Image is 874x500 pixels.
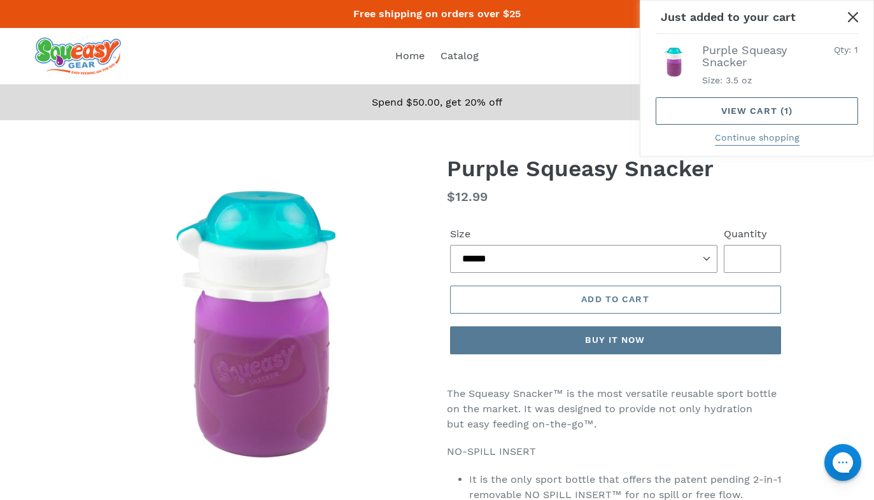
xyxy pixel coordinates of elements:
span: Add to cart [581,294,649,304]
p: NO-SPILL INSERT [447,444,784,459]
span: 1 [854,45,858,55]
li: Size: 3.5 oz [702,74,801,87]
button: Close [839,3,868,31]
h2: Just added to your cart [656,11,858,34]
span: Qty: [834,45,851,55]
p: The Squeasy Snacker™ is the most versatile reusable sport bottle on the market. It was designed t... [447,386,784,432]
ul: Product details [702,71,801,87]
span: Catalog [441,50,479,62]
span: 1 item [784,106,789,116]
img: Purple Squeasy Snacker [656,44,692,80]
h1: Purple Squeasy Snacker [447,155,784,182]
button: Buy it now [450,326,781,354]
div: Purple Squeasy Snacker [702,44,801,68]
button: Continue shopping [715,131,800,146]
label: Quantity [724,226,781,242]
img: squeasy gear snacker portable food pouch [35,38,121,74]
a: View cart (1 item) [656,97,858,125]
a: Home [389,46,431,66]
span: Home [395,50,425,62]
span: $12.99 [447,189,488,204]
label: Size [450,226,717,242]
button: Add to cart [450,286,781,314]
a: Catalog [434,46,485,66]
